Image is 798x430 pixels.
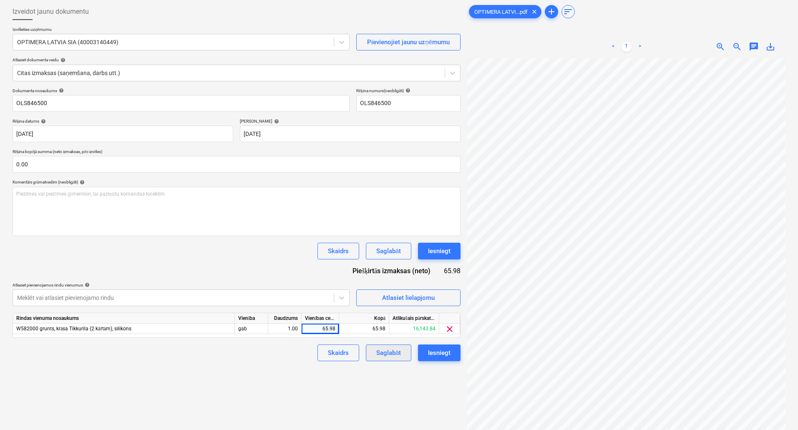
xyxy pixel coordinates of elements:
[635,42,645,52] a: Next page
[367,37,450,48] div: Pievienojiet jaunu uzņēmumu
[382,292,435,303] div: Atlasiet lielapjomu
[39,119,46,124] span: help
[240,126,461,142] input: Izpildes datums nav norādīts
[445,324,455,334] span: clear
[235,324,268,334] div: gab
[13,156,461,173] input: Rēķina kopējā summa (neto izmaksas, pēc izvēles)
[732,42,742,52] span: zoom_out
[235,313,268,324] div: Vienība
[13,313,235,324] div: Rindas vienuma nosaukums
[418,345,461,361] button: Iesniegt
[328,347,349,358] div: Skaidrs
[469,5,541,18] div: OPTIMERA LATVI...pdf
[622,42,632,52] a: Page 1 is your current page
[305,324,335,334] div: 65.98
[608,42,618,52] a: Previous page
[356,34,461,50] button: Pievienojiet jaunu uzņēmumu
[356,88,461,93] div: Rēķina numurs (neobligāti)
[428,347,451,358] div: Iesniegt
[366,243,411,259] button: Saglabāt
[756,390,798,430] iframe: Chat Widget
[765,42,775,52] span: save_alt
[339,324,389,334] div: 65.98
[389,313,439,324] div: Atlikušais pārskatītais budžets
[13,27,350,34] p: Izvēlieties uzņēmumu
[240,118,461,124] div: [PERSON_NAME]
[272,324,298,334] div: 1.00
[317,345,359,361] button: Skaidrs
[13,57,461,63] div: Atlasiet dokumenta veidu
[57,88,64,93] span: help
[563,7,573,17] span: sort
[317,243,359,259] button: Skaidrs
[356,95,461,112] input: Rēķina numurs
[13,118,233,124] div: Rēķina datums
[13,7,89,17] span: Izveidot jaunu dokumentu
[59,58,65,63] span: help
[366,345,411,361] button: Saglabāt
[428,246,451,256] div: Iesniegt
[13,126,233,142] input: Rēķina datums nav norādīts
[715,42,725,52] span: zoom_in
[328,246,349,256] div: Skaidrs
[529,7,539,17] span: clear
[78,180,85,185] span: help
[13,88,350,93] div: Dokumenta nosaukums
[404,88,410,93] span: help
[302,313,339,324] div: Vienības cena
[749,42,759,52] span: chat
[83,282,90,287] span: help
[339,313,389,324] div: Kopā
[376,246,401,256] div: Saglabāt
[469,9,533,15] span: OPTIMERA LATVI...pdf
[444,266,461,276] div: 65.98
[546,7,556,17] span: add
[16,326,131,332] span: W582000 grunts, krāsa Tikkurila (2 kārtām), silikons
[346,266,444,276] div: Piešķirtās izmaksas (neto)
[389,324,439,334] div: 16,143.84
[13,282,350,288] div: Atlasiet pievienojamos rindu vienumus
[376,347,401,358] div: Saglabāt
[13,179,461,185] div: Komentārs grāmatvedim (neobligāti)
[272,119,279,124] span: help
[268,313,302,324] div: Daudzums
[13,149,461,156] p: Rēķina kopējā summa (neto izmaksas, pēc izvēles)
[356,289,461,306] button: Atlasiet lielapjomu
[13,95,350,112] input: Dokumenta nosaukums
[418,243,461,259] button: Iesniegt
